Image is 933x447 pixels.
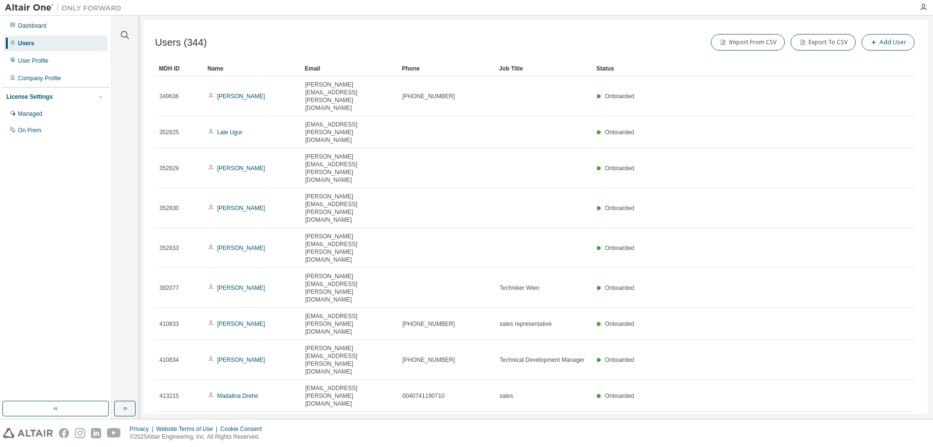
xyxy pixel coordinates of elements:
span: [PERSON_NAME][EMAIL_ADDRESS][PERSON_NAME][DOMAIN_NAME] [305,272,394,304]
span: Techniker Wien [500,284,539,292]
div: License Settings [6,93,52,101]
span: 410834 [159,356,179,364]
span: Onboarded [605,129,634,136]
span: Onboarded [605,357,634,363]
span: Onboarded [605,165,634,172]
span: 352833 [159,244,179,252]
span: Technical Development Manager [500,356,585,364]
a: [PERSON_NAME] [217,205,265,212]
span: Onboarded [605,393,634,399]
div: Name [207,61,297,76]
div: On Prem [18,126,41,134]
span: 352825 [159,128,179,136]
div: Managed [18,110,42,118]
a: [PERSON_NAME] [217,357,265,363]
div: Website Terms of Use [156,425,220,433]
img: altair_logo.svg [3,428,53,438]
div: Job Title [499,61,588,76]
span: Onboarded [605,285,634,291]
span: Onboarded [605,93,634,100]
div: Privacy [130,425,156,433]
span: [PHONE_NUMBER] [402,320,455,328]
a: [PERSON_NAME] [217,93,265,100]
span: [EMAIL_ADDRESS][PERSON_NAME][DOMAIN_NAME] [305,384,394,408]
span: 0040741190710 [402,392,445,400]
div: Company Profile [18,74,61,82]
a: [PERSON_NAME] [217,245,265,251]
a: Lale Ugur [217,129,242,136]
img: Altair One [5,3,126,13]
span: [PERSON_NAME][EMAIL_ADDRESS][PERSON_NAME][DOMAIN_NAME] [305,81,394,112]
span: [PHONE_NUMBER] [402,92,455,100]
span: Onboarded [605,205,634,212]
span: Onboarded [605,321,634,327]
span: [PERSON_NAME][EMAIL_ADDRESS][PERSON_NAME][DOMAIN_NAME] [305,193,394,224]
span: [PERSON_NAME][EMAIL_ADDRESS][PERSON_NAME][DOMAIN_NAME] [305,232,394,264]
span: Users (344) [155,37,207,48]
img: youtube.svg [107,428,121,438]
span: sales representative [500,320,552,328]
div: Cookie Consent [220,425,267,433]
div: Users [18,39,34,47]
span: [PERSON_NAME][EMAIL_ADDRESS][PERSON_NAME][DOMAIN_NAME] [305,344,394,375]
span: 413215 [159,392,179,400]
img: facebook.svg [59,428,69,438]
img: linkedin.svg [91,428,101,438]
button: Import From CSV [711,34,785,51]
span: 352830 [159,204,179,212]
span: 410833 [159,320,179,328]
span: 349636 [159,92,179,100]
span: 352829 [159,164,179,172]
span: sales [500,392,513,400]
span: [PERSON_NAME][EMAIL_ADDRESS][PERSON_NAME][DOMAIN_NAME] [305,153,394,184]
a: [PERSON_NAME] [217,321,265,327]
span: [EMAIL_ADDRESS][PERSON_NAME][DOMAIN_NAME] [305,312,394,336]
p: © 2025 Altair Engineering, Inc. All Rights Reserved. [130,433,268,441]
div: Email [305,61,394,76]
div: Dashboard [18,22,47,30]
div: User Profile [18,57,49,65]
div: Phone [402,61,491,76]
a: [PERSON_NAME] [217,165,265,172]
div: Status [596,61,866,76]
button: Add User [862,34,915,51]
span: 382077 [159,284,179,292]
a: Madalina Drehe [217,393,259,399]
span: [EMAIL_ADDRESS][PERSON_NAME][DOMAIN_NAME] [305,121,394,144]
span: [PHONE_NUMBER] [402,356,455,364]
div: MDH ID [159,61,200,76]
button: Export To CSV [791,34,856,51]
span: Onboarded [605,245,634,251]
a: [PERSON_NAME] [217,285,265,291]
img: instagram.svg [75,428,85,438]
